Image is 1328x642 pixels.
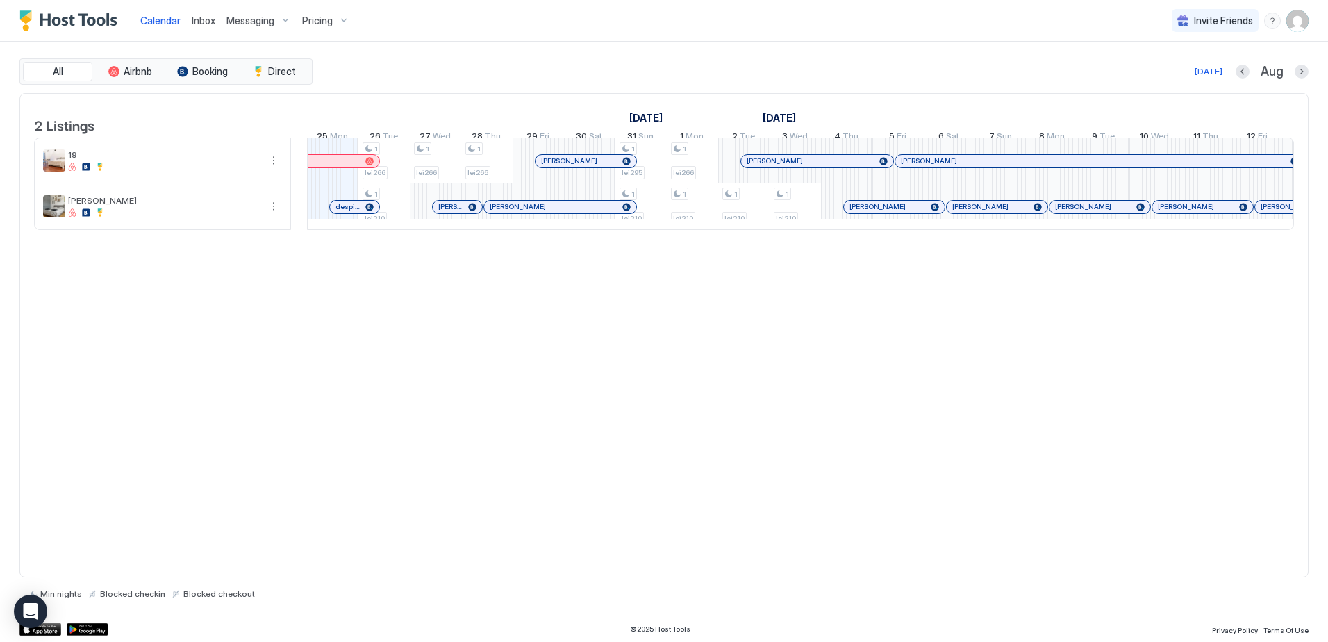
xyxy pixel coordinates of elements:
[167,62,237,81] button: Booking
[374,190,378,199] span: 1
[683,145,686,154] span: 1
[1099,131,1115,145] span: Tue
[472,131,483,145] span: 28
[935,128,963,148] a: September 6, 2025
[477,145,481,154] span: 1
[1036,128,1068,148] a: September 8, 2025
[1195,65,1222,78] div: [DATE]
[226,15,274,27] span: Messaging
[790,131,808,145] span: Wed
[1293,128,1325,148] a: September 13, 2025
[370,131,381,145] span: 26
[383,131,398,145] span: Tue
[192,15,215,26] span: Inbox
[786,190,789,199] span: 1
[724,214,745,223] span: lei210
[759,108,799,128] a: September 1, 2025
[19,10,124,31] div: Host Tools Logo
[1140,131,1149,145] span: 10
[683,190,686,199] span: 1
[779,128,811,148] a: September 3, 2025
[1136,128,1172,148] a: September 10, 2025
[433,131,451,145] span: Wed
[1088,128,1118,148] a: September 9, 2025
[1247,131,1256,145] span: 12
[1193,131,1200,145] span: 11
[192,13,215,28] a: Inbox
[34,114,94,135] span: 2 Listings
[1193,63,1225,80] button: [DATE]
[834,131,840,145] span: 4
[140,13,181,28] a: Calendar
[782,131,788,145] span: 3
[686,131,704,145] span: Mon
[14,595,47,628] div: Open Intercom Messenger
[1263,626,1309,634] span: Terms Of Use
[1190,128,1222,148] a: September 11, 2025
[523,128,553,148] a: August 29, 2025
[374,145,378,154] span: 1
[43,149,65,172] div: listing image
[1236,65,1250,79] button: Previous month
[416,128,454,148] a: August 27, 2025
[366,128,401,148] a: August 26, 2025
[831,128,862,148] a: September 4, 2025
[302,15,333,27] span: Pricing
[183,588,255,599] span: Blocked checkout
[467,168,488,177] span: lei266
[1151,131,1169,145] span: Wed
[192,65,228,78] span: Booking
[19,623,61,636] div: App Store
[886,128,910,148] a: September 5, 2025
[67,623,108,636] a: Google Play Store
[100,588,165,599] span: Blocked checkin
[23,62,92,81] button: All
[68,195,260,206] span: [PERSON_NAME]
[1263,622,1309,636] a: Terms Of Use
[265,152,282,169] div: menu
[95,62,165,81] button: Airbnb
[485,131,501,145] span: Thu
[1212,622,1258,636] a: Privacy Policy
[68,149,260,160] span: 19
[1092,131,1097,145] span: 9
[938,131,944,145] span: 6
[468,128,504,148] a: August 28, 2025
[901,156,957,165] span: [PERSON_NAME]
[1243,128,1271,148] a: September 12, 2025
[426,145,429,154] span: 1
[776,214,796,223] span: lei210
[622,214,642,223] span: lei210
[631,190,635,199] span: 1
[265,198,282,215] button: More options
[986,128,1015,148] a: September 7, 2025
[365,214,385,223] span: lei210
[1158,202,1214,211] span: [PERSON_NAME]
[265,152,282,169] button: More options
[673,214,693,223] span: lei210
[317,131,328,145] span: 25
[268,65,296,78] span: Direct
[330,131,348,145] span: Mon
[897,131,906,145] span: Fri
[265,198,282,215] div: menu
[627,131,636,145] span: 31
[843,131,858,145] span: Thu
[626,108,666,128] a: August 10, 2025
[526,131,538,145] span: 29
[747,156,803,165] span: [PERSON_NAME]
[540,131,549,145] span: Fri
[889,131,895,145] span: 5
[677,128,707,148] a: September 1, 2025
[1212,626,1258,634] span: Privacy Policy
[1261,64,1284,80] span: Aug
[1039,131,1045,145] span: 8
[576,131,587,145] span: 30
[622,168,642,177] span: lei295
[638,131,654,145] span: Sun
[313,128,351,148] a: August 25, 2025
[19,58,313,85] div: tab-group
[43,195,65,217] div: listing image
[849,202,906,211] span: [PERSON_NAME]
